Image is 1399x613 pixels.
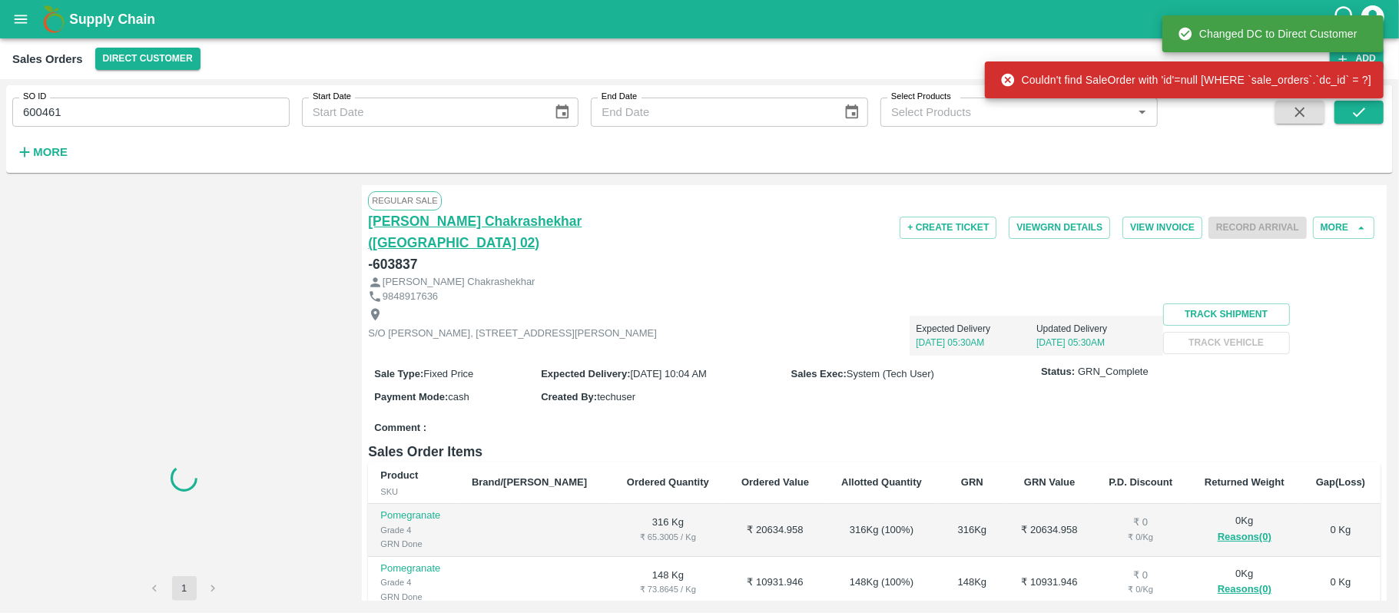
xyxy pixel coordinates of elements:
[1201,529,1288,546] button: Reasons(0)
[741,476,809,488] b: Ordered Value
[847,368,934,379] span: System (Tech User)
[725,504,825,557] td: ₹ 20634.958
[380,523,447,537] div: Grade 4
[1024,476,1075,488] b: GRN Value
[368,191,441,210] span: Regular Sale
[841,476,922,488] b: Allotted Quantity
[1359,3,1387,35] div: account of current user
[891,91,951,103] label: Select Products
[548,98,577,127] button: Choose date
[380,509,447,523] p: Pomegranate
[1006,504,1093,557] td: ₹ 20634.958
[23,91,46,103] label: SO ID
[1106,582,1176,596] div: ₹ 0 / Kg
[302,98,542,127] input: Start Date
[1109,476,1172,488] b: P.D. Discount
[380,590,447,604] div: GRN Done
[33,146,68,158] strong: More
[12,98,290,127] input: Enter SO ID
[1301,504,1381,557] td: 0 Kg
[313,91,351,103] label: Start Date
[380,469,418,481] b: Product
[95,48,201,70] button: Select DC
[1332,5,1359,33] div: customer-support
[1122,217,1202,239] button: View Invoice
[725,557,825,610] td: ₹ 10931.946
[383,290,438,304] p: 9848917636
[622,582,713,596] div: ₹ 73.8645 / Kg
[1036,336,1157,350] p: [DATE] 05:30AM
[423,368,473,379] span: Fixed Price
[1201,567,1288,598] div: 0 Kg
[1132,102,1152,122] button: Open
[885,102,1128,122] input: Select Products
[1106,530,1176,544] div: ₹ 0 / Kg
[541,391,597,403] label: Created By :
[627,476,709,488] b: Ordered Quantity
[12,139,71,165] button: More
[374,421,426,436] label: Comment :
[12,49,83,69] div: Sales Orders
[791,368,847,379] label: Sales Exec :
[380,537,447,551] div: GRN Done
[368,253,417,275] h6: - 603837
[368,441,1381,462] h6: Sales Order Items
[374,391,448,403] label: Payment Mode :
[837,98,867,127] button: Choose date
[448,391,469,403] span: cash
[837,575,926,590] div: 148 Kg ( 100 %)
[472,476,587,488] b: Brand/[PERSON_NAME]
[1009,217,1110,239] button: ViewGRN Details
[1313,217,1374,239] button: More
[69,12,155,27] b: Supply Chain
[1163,303,1290,326] button: Track Shipment
[368,326,657,341] p: S/O [PERSON_NAME], [STREET_ADDRESS][PERSON_NAME]
[591,98,830,127] input: End Date
[602,91,637,103] label: End Date
[1041,365,1075,379] label: Status:
[383,275,535,290] p: [PERSON_NAME] Chakrashekhar
[1201,581,1288,598] button: Reasons(0)
[541,368,630,379] label: Expected Delivery :
[597,391,635,403] span: techuser
[950,523,993,538] div: 316 Kg
[1316,476,1365,488] b: Gap(Loss)
[622,530,713,544] div: ₹ 65.3005 / Kg
[631,368,707,379] span: [DATE] 10:04 AM
[1178,20,1358,48] div: Changed DC to Direct Customer
[961,476,983,488] b: GRN
[950,575,993,590] div: 148 Kg
[69,8,1332,30] a: Supply Chain
[837,523,926,538] div: 316 Kg ( 100 %)
[1201,514,1288,545] div: 0 Kg
[1106,568,1176,583] div: ₹ 0
[916,322,1036,336] p: Expected Delivery
[1208,220,1307,233] span: Please dispatch the trip before ending
[610,557,725,610] td: 148 Kg
[900,217,996,239] button: + Create Ticket
[380,485,447,499] div: SKU
[1106,515,1176,530] div: ₹ 0
[1301,557,1381,610] td: 0 Kg
[1000,66,1371,94] div: Couldn't find SaleOrder with 'id'=null [WHERE `sale_orders`.`dc_id` = ?]
[172,576,197,601] button: page 1
[916,336,1036,350] p: [DATE] 05:30AM
[380,575,447,589] div: Grade 4
[1078,365,1149,379] span: GRN_Complete
[380,562,447,576] p: Pomegranate
[1205,476,1285,488] b: Returned Weight
[141,576,228,601] nav: pagination navigation
[1036,322,1157,336] p: Updated Delivery
[1006,557,1093,610] td: ₹ 10931.946
[3,2,38,37] button: open drawer
[38,4,69,35] img: logo
[610,504,725,557] td: 316 Kg
[368,210,705,253] a: [PERSON_NAME] Chakrashekhar ([GEOGRAPHIC_DATA] 02)
[374,368,423,379] label: Sale Type :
